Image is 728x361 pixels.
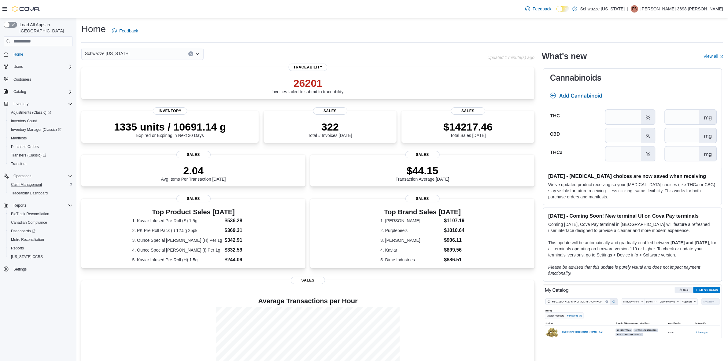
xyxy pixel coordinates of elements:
a: Adjustments (Classic) [6,108,75,117]
span: Metrc Reconciliation [9,236,73,243]
span: Transfers [11,161,26,166]
span: Traceabilty Dashboard [9,190,73,197]
a: Inventory Manager (Classic) [6,125,75,134]
span: Canadian Compliance [11,220,47,225]
span: Reports [13,203,26,208]
span: Manifests [9,134,73,142]
p: 26201 [272,77,345,89]
span: Schwazze [US_STATE] [85,50,130,57]
span: Load All Apps in [GEOGRAPHIC_DATA] [17,22,73,34]
span: Sales [451,107,485,115]
button: BioTrack Reconciliation [6,210,75,218]
span: Cash Management [9,181,73,188]
dt: 2. PK Pre Roll Pack (I) 12.5g 25pk [132,227,222,234]
dd: $244.09 [225,256,255,263]
a: Inventory Count [9,117,39,125]
span: P3 [632,5,637,13]
span: Reports [11,246,24,251]
div: Invoices failed to submit to traceability. [272,77,345,94]
div: Transaction Average [DATE] [396,164,449,182]
button: Customers [1,75,75,83]
span: Operations [13,174,31,179]
span: Reports [11,202,73,209]
button: Inventory [11,100,31,108]
span: Sales [405,151,440,158]
dt: 5. Dime Industries [380,257,442,263]
button: Open list of options [195,51,200,56]
span: Adjustments (Classic) [9,109,73,116]
span: Sales [176,195,211,202]
p: | [627,5,628,13]
span: Traceability [289,64,327,71]
span: Home [13,52,23,57]
dd: $1107.19 [444,217,464,224]
p: Updated 1 minute(s) ago [487,55,534,60]
span: Inventory Count [9,117,73,125]
button: Catalog [1,87,75,96]
span: Catalog [13,89,26,94]
dd: $342.91 [225,237,255,244]
img: Cova [12,6,40,12]
span: Canadian Compliance [9,219,73,226]
h2: What's new [542,51,587,61]
span: BioTrack Reconciliation [9,210,73,218]
span: [US_STATE] CCRS [11,254,43,259]
a: Inventory Manager (Classic) [9,126,64,133]
a: Feedback [523,3,554,15]
a: Dashboards [9,227,38,235]
span: Inventory Count [11,119,37,123]
button: Reports [6,244,75,252]
span: Dashboards [11,229,35,234]
a: Metrc Reconciliation [9,236,46,243]
button: Metrc Reconciliation [6,235,75,244]
span: Settings [11,265,73,273]
span: Inventory Manager (Classic) [11,127,61,132]
span: Adjustments (Classic) [11,110,51,115]
a: Transfers [9,160,29,168]
button: Transfers [6,160,75,168]
span: Operations [11,172,73,180]
h4: Average Transactions per Hour [86,297,530,305]
button: Purchase Orders [6,142,75,151]
button: Reports [1,201,75,210]
span: Sales [176,151,211,158]
span: Inventory [13,101,28,106]
span: Customers [11,75,73,83]
span: Cash Management [11,182,42,187]
p: [PERSON_NAME]-3698 [PERSON_NAME] [641,5,723,13]
dt: 5. Kaviar Infused Pre-Roll (H) 1.5g [132,257,222,263]
button: Inventory [1,100,75,108]
a: Cash Management [9,181,44,188]
a: Customers [11,76,34,83]
dt: 1. Kaviar Infused Pre-Roll (S) 1.5g [132,218,222,224]
a: Transfers (Classic) [6,151,75,160]
span: Catalog [11,88,73,95]
strong: [DATE] and [DATE] [671,240,709,245]
a: View allExternal link [704,54,723,59]
dd: $1010.64 [444,227,464,234]
a: Settings [11,266,29,273]
h3: Top Brand Sales [DATE] [380,208,464,216]
p: $44.15 [396,164,449,177]
span: Inventory [11,100,73,108]
dd: $899.56 [444,246,464,254]
a: Manifests [9,134,29,142]
a: Reports [9,245,26,252]
button: Catalog [11,88,28,95]
a: Purchase Orders [9,143,41,150]
button: Traceabilty Dashboard [6,189,75,197]
p: We've updated product receiving so your [MEDICAL_DATA] choices (like THCa or CBG) stay visible fo... [548,182,717,200]
p: 322 [308,121,352,133]
span: Purchase Orders [11,144,39,149]
a: Feedback [109,25,140,37]
p: Coming [DATE], Cova Pay terminal in [GEOGRAPHIC_DATA] will feature a refreshed user interface des... [548,221,717,234]
p: Schwazze [US_STATE] [580,5,625,13]
span: Dashboards [9,227,73,235]
dt: 1. [PERSON_NAME] [380,218,442,224]
svg: External link [719,55,723,58]
span: Transfers [9,160,73,168]
button: Cash Management [6,180,75,189]
div: Total Sales [DATE] [443,121,493,138]
span: Settings [13,267,27,272]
